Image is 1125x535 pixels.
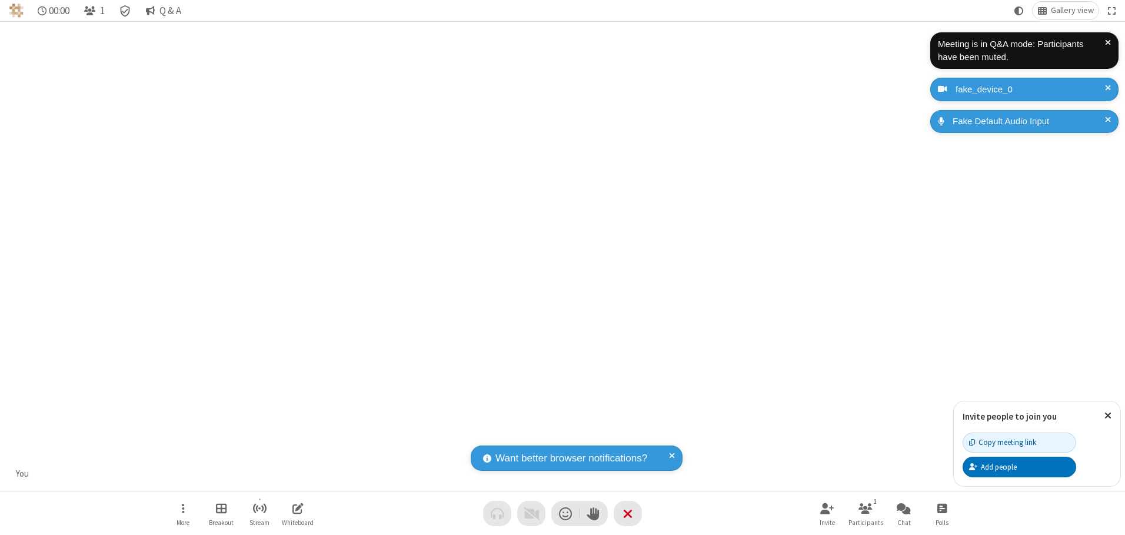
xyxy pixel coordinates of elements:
button: Fullscreen [1103,2,1121,19]
label: Invite people to join you [963,411,1057,422]
button: Open poll [924,497,960,530]
button: Copy meeting link [963,433,1076,453]
button: Manage Breakout Rooms [204,497,239,530]
div: 1 [870,496,880,507]
button: Using system theme [1010,2,1029,19]
span: 00:00 [49,5,69,16]
span: Polls [936,519,948,526]
button: Audio problem - check your Internet connection or call by phone [483,501,511,526]
span: More [177,519,189,526]
img: QA Selenium DO NOT DELETE OR CHANGE [9,4,24,18]
div: Fake Default Audio Input [948,115,1110,128]
button: Open participant list [79,2,109,19]
button: Start streaming [242,497,277,530]
span: Whiteboard [282,519,314,526]
button: Raise hand [580,501,608,526]
div: Copy meeting link [969,437,1036,448]
span: Participants [848,519,883,526]
button: Close popover [1096,401,1120,430]
button: Send a reaction [551,501,580,526]
span: Stream [249,519,269,526]
button: Q & A [141,2,186,19]
span: Want better browser notifications? [495,451,647,466]
button: Change layout [1033,2,1099,19]
button: End or leave meeting [614,501,642,526]
button: Add people [963,457,1076,477]
span: Invite [820,519,835,526]
span: Gallery view [1051,6,1094,15]
span: Breakout [209,519,234,526]
button: Open participant list [848,497,883,530]
button: Invite participants (Alt+I) [810,497,845,530]
div: Timer [33,2,75,19]
div: You [12,467,34,481]
span: Q & A [159,5,181,16]
div: Meeting is in Q&A mode: Participants have been muted. [938,38,1105,64]
button: Open chat [886,497,921,530]
div: Meeting details Encryption enabled [114,2,137,19]
button: Open menu [165,497,201,530]
div: fake_device_0 [951,83,1110,97]
button: Open shared whiteboard [280,497,315,530]
span: Chat [897,519,911,526]
span: 1 [100,5,105,16]
button: Video [517,501,545,526]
